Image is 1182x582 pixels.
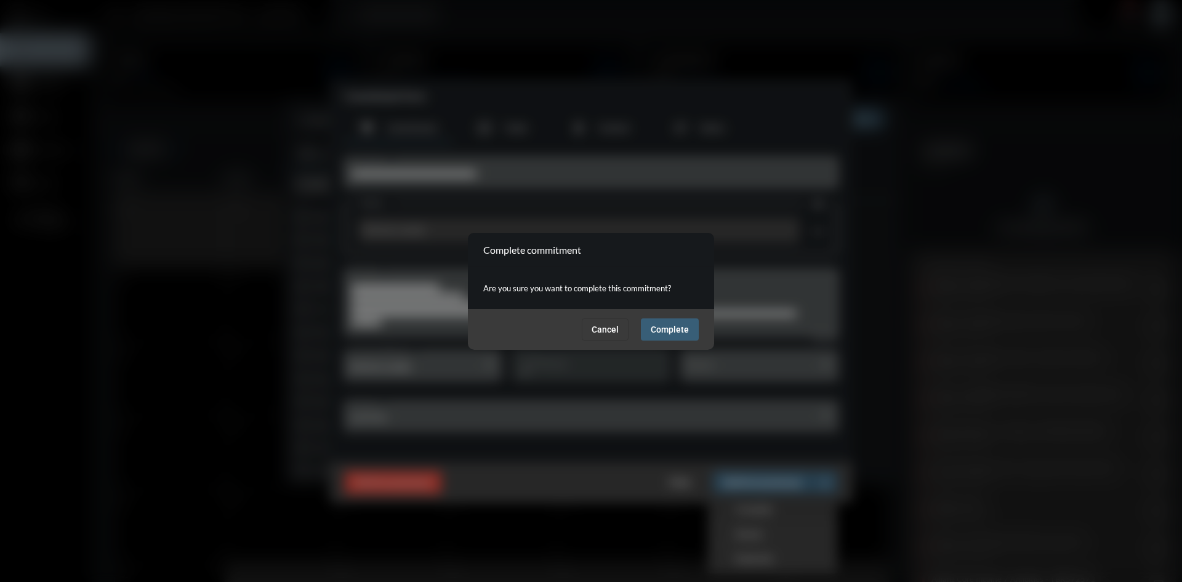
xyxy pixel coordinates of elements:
[592,325,619,334] span: Cancel
[483,244,581,256] h2: Complete commitment
[641,318,699,341] button: Complete
[651,325,689,334] span: Complete
[582,318,629,341] button: Cancel
[483,280,699,297] p: Are you sure you want to complete this commitment?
